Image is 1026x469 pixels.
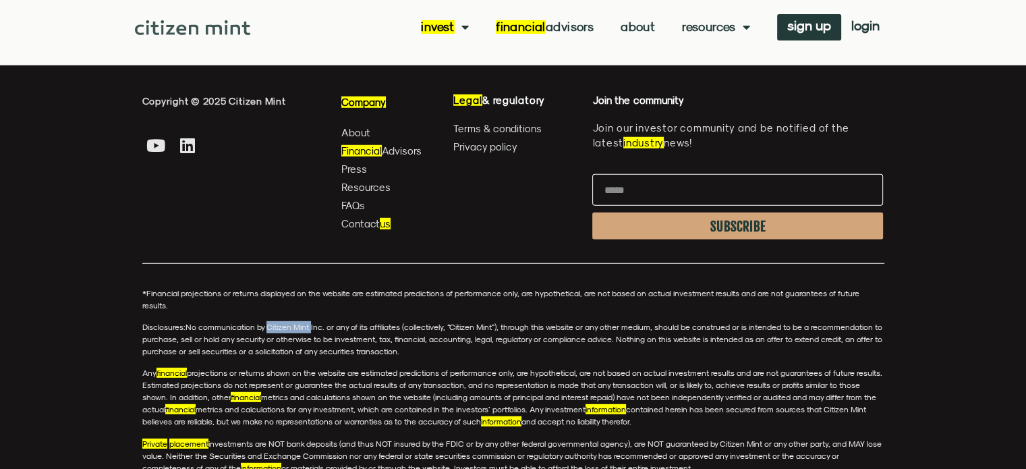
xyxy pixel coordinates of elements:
mark: Financial [496,20,546,34]
a: sign up [777,14,841,40]
a: Resources [341,179,424,196]
a: Invest [421,20,469,34]
mark: us [380,218,391,229]
h4: & regulatory [453,94,579,107]
a: Terms & conditions [453,120,579,137]
span: Privacy policy [453,138,517,155]
span: About [341,124,370,141]
a: FAQs [341,197,424,214]
a: About [621,20,655,34]
p: Disclosures: [142,321,884,358]
img: Citizen Mint [135,20,250,35]
span: Any projections or returns shown on the website are estimated predictions of performance only, ar... [142,368,882,426]
button: SUBSCRIBE [592,213,883,240]
a: Press [341,161,424,177]
span: Contact [341,215,391,232]
span: SUBSCRIBE [710,221,766,232]
span: Advisors [341,142,422,159]
p: Join our investor community and be notified of the latest news! [592,121,883,150]
span: sign up [787,21,831,30]
mark: financial [156,368,187,378]
mark: information [481,416,521,426]
span: Terms & conditions [453,120,542,137]
mark: Financial [341,145,382,157]
h4: Join the community [592,94,883,107]
span: Resources [341,179,391,196]
a: Resources [682,20,750,34]
mark: industry [623,137,664,148]
a: About [341,124,424,141]
a: FinancialAdvisors [341,142,424,159]
span: No communication by Citizen Mint Inc. or any of its affiliates (collectively, “Citizen Mint”), th... [142,322,882,356]
a: login [841,14,890,40]
form: Newsletter [592,174,883,246]
mark: information [586,404,626,414]
mark: Company [341,96,386,108]
mark: placement [169,439,208,449]
mark: Legal [453,94,482,106]
mark: financial [165,404,196,414]
span: Copyright © 2025 Citizen Mint [142,96,286,107]
nav: Menu [421,20,750,34]
span: FAQs [341,197,365,214]
a: Privacy policy [453,138,579,155]
mark: Invest [421,20,454,34]
span: Press [341,161,367,177]
span: login [851,21,880,30]
a: Contactus [341,215,424,232]
mark: financial [231,392,261,402]
a: FinancialAdvisors [496,20,594,34]
mark: Private [142,439,167,449]
p: *Financial projections or returns displayed on the website are estimated predictions of performan... [142,287,884,312]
